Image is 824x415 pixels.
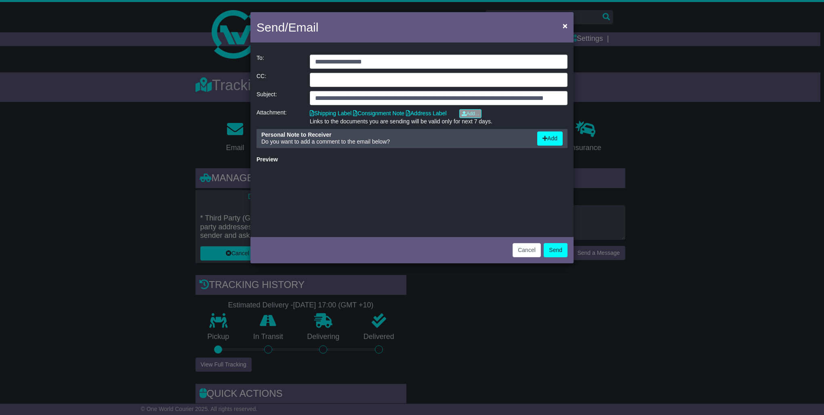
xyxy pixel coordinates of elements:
[353,110,404,116] a: Consignment Note
[544,243,568,257] button: Send
[252,91,306,105] div: Subject:
[257,131,533,146] div: Do you want to add a comment to the email below?
[559,17,572,34] button: Close
[406,110,447,116] a: Address Label
[459,109,481,118] a: Add...
[563,21,568,30] span: ×
[513,243,541,257] button: Cancel
[252,109,306,125] div: Attachment:
[537,131,563,146] button: Add
[310,110,352,116] a: Shipping Label
[256,156,568,163] div: Preview
[261,131,529,138] div: Personal Note to Receiver
[252,55,306,69] div: To:
[310,118,568,125] div: Links to the documents you are sending will be valid only for next 7 days.
[252,73,306,87] div: CC:
[256,18,318,36] h4: Send/Email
